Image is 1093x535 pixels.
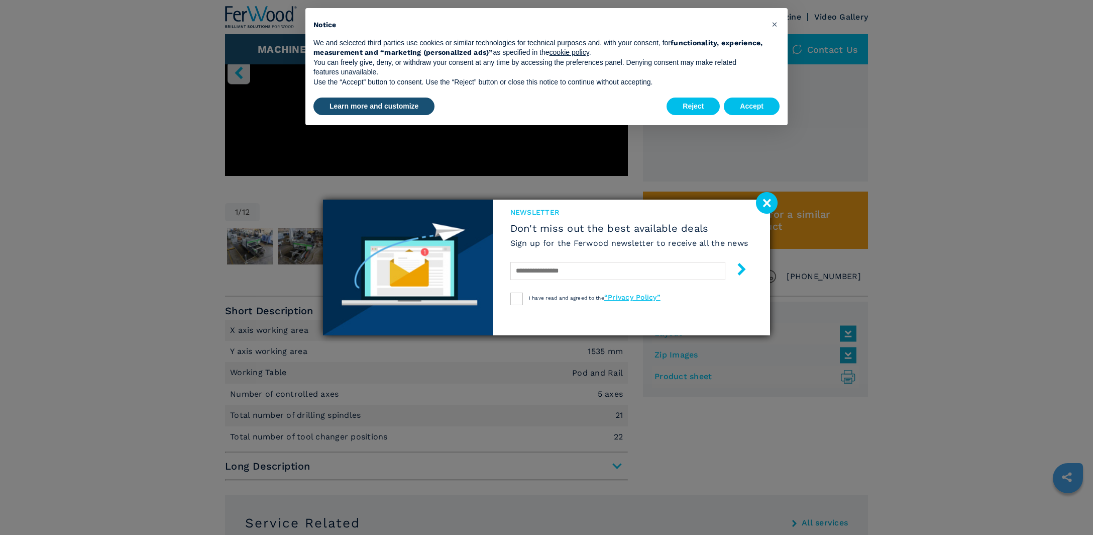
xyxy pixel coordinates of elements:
span: × [772,18,778,30]
button: Learn more and customize [313,98,434,116]
h6: Sign up for the Ferwood newsletter to receive all the news [510,237,748,249]
img: Newsletter image [323,200,493,335]
p: Use the “Accept” button to consent. Use the “Reject” button or close this notice to continue with... [313,77,763,87]
span: Don't miss out the best available deals [510,222,748,234]
p: You can freely give, deny, or withdraw your consent at any time by accessing the preferences pane... [313,58,763,77]
a: “Privacy Policy” [604,293,661,301]
p: We and selected third parties use cookies or similar technologies for technical purposes and, wit... [313,38,763,58]
strong: functionality, experience, measurement and “marketing (personalized ads)” [313,39,763,57]
span: I have read and agreed to the [529,295,661,301]
button: Accept [724,98,780,116]
h2: Notice [313,20,763,30]
button: Reject [667,98,720,116]
button: submit-button [725,259,748,283]
span: newsletter [510,207,748,217]
button: Close this notice [767,16,783,32]
a: cookie policy [550,48,589,56]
